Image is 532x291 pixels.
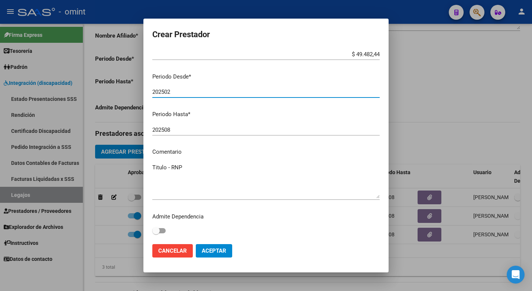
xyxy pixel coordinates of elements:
[507,266,525,284] div: Open Intercom Messenger
[196,244,232,258] button: Aceptar
[202,247,226,254] span: Aceptar
[152,212,380,221] p: Admite Dependencia
[152,110,380,119] p: Periodo Hasta
[158,247,187,254] span: Cancelar
[152,28,380,42] h2: Crear Prestador
[152,244,193,258] button: Cancelar
[152,148,380,156] p: Comentario
[152,73,380,81] p: Periodo Desde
